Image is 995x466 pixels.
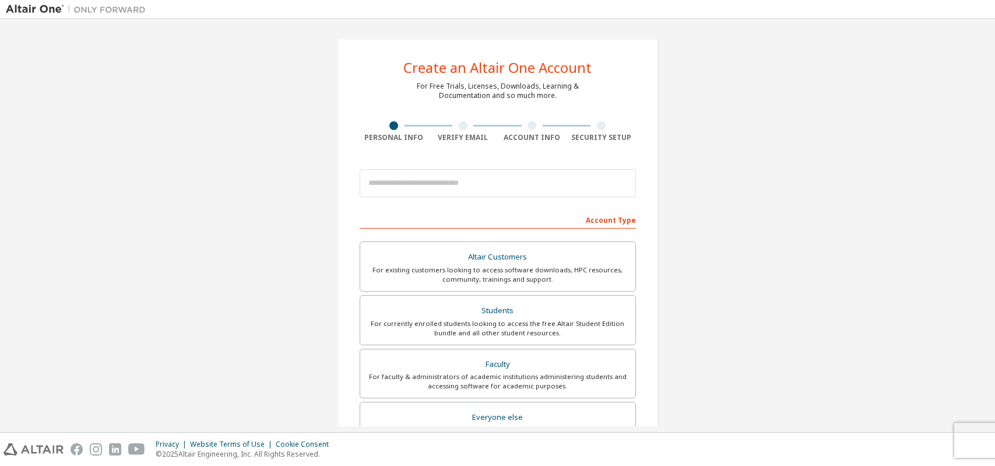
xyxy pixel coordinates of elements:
div: Faculty [367,356,628,373]
div: For faculty & administrators of academic institutions administering students and accessing softwa... [367,372,628,391]
img: linkedin.svg [109,443,121,456]
p: © 2025 Altair Engineering, Inc. All Rights Reserved. [156,449,336,459]
div: Privacy [156,440,190,449]
div: For individuals, businesses and everyone else looking to try Altair software and explore our prod... [367,426,628,444]
div: Security Setup [567,133,636,142]
div: Everyone else [367,409,628,426]
img: Altair One [6,3,152,15]
div: Account Type [360,210,636,229]
div: Verify Email [428,133,498,142]
div: For existing customers looking to access software downloads, HPC resources, community, trainings ... [367,265,628,284]
div: Website Terms of Use [190,440,276,449]
div: Cookie Consent [276,440,336,449]
div: For currently enrolled students looking to access the free Altair Student Edition bundle and all ... [367,319,628,338]
img: altair_logo.svg [3,443,64,456]
div: Personal Info [360,133,429,142]
div: Create an Altair One Account [403,61,592,75]
img: youtube.svg [128,443,145,456]
img: instagram.svg [90,443,102,456]
div: For Free Trials, Licenses, Downloads, Learning & Documentation and so much more. [417,82,579,100]
img: facebook.svg [71,443,83,456]
div: Altair Customers [367,249,628,265]
div: Students [367,303,628,319]
div: Account Info [498,133,567,142]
